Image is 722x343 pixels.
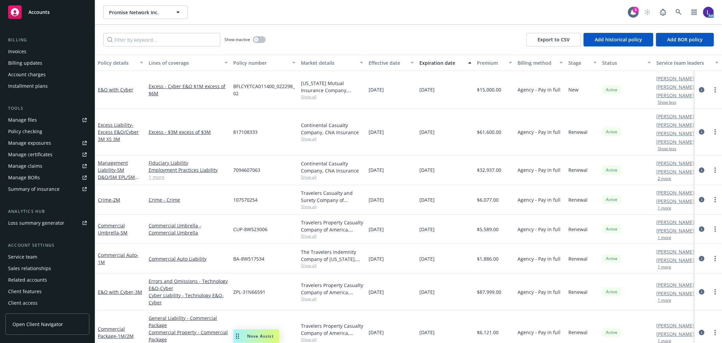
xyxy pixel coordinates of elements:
[605,87,618,93] span: Active
[605,167,618,173] span: Active
[149,83,228,97] a: Excess - Cyber E&O $1M excess of $6M
[149,166,228,174] a: Employment Practices Liability
[656,219,694,226] a: [PERSON_NAME]
[568,255,588,262] span: Renewal
[301,219,363,233] div: Travelers Property Casualty Company of America, Travelers Insurance
[233,59,288,66] div: Policy number
[5,58,89,68] a: Billing updates
[518,166,561,174] span: Agency - Pay in full
[146,55,231,71] button: Lines of coverage
[605,197,618,203] span: Active
[369,255,384,262] span: [DATE]
[369,226,384,233] span: [DATE]
[477,128,501,136] span: $61,600.00
[419,86,435,93] span: [DATE]
[656,59,711,66] div: Service team leaders
[656,322,694,329] a: [PERSON_NAME]
[5,184,89,195] a: Summary of insurance
[5,218,89,228] a: Loss summary generator
[103,5,188,19] button: Promise Network Inc.
[116,333,134,339] span: - 1M/2M
[656,138,694,145] a: [PERSON_NAME]
[301,263,363,268] span: Show all
[605,289,618,295] span: Active
[224,37,250,42] span: Show inactive
[477,196,499,203] span: $6,077.00
[149,292,228,306] a: Cyber Liability - Technology E&O-Cyber
[658,298,671,302] button: 1 more
[656,248,694,255] a: [PERSON_NAME]
[687,5,701,19] a: Switch app
[369,288,384,296] span: [DATE]
[149,128,228,136] a: Excess - $3M excess of $3M
[8,81,48,92] div: Installment plans
[658,206,671,210] button: 1 more
[369,86,384,93] span: [DATE]
[8,69,46,80] div: Account charges
[477,329,499,336] span: $6,121.00
[149,222,228,236] a: Commercial Umbrella - Commercial Umbrella
[477,86,501,93] span: $15,000.00
[8,46,26,57] div: Invoices
[667,36,703,43] span: Add BOR policy
[656,113,694,120] a: [PERSON_NAME]
[233,288,265,296] span: ZPL-31N66591
[98,222,128,236] a: Commercial Umbrella
[568,288,588,296] span: Renewal
[233,226,267,233] span: CUP-8W523006
[515,55,566,71] button: Billing method
[711,196,719,204] a: more
[419,128,435,136] span: [DATE]
[301,94,363,100] span: Show all
[5,242,89,249] div: Account settings
[656,290,694,297] a: [PERSON_NAME]
[568,196,588,203] span: Renewal
[568,226,588,233] span: Renewal
[518,128,561,136] span: Agency - Pay in full
[149,278,228,292] a: Errors and Omissions - Technology E&O-Cyber
[301,296,363,302] span: Show all
[656,168,694,175] a: [PERSON_NAME]
[149,196,228,203] a: Crime - Crime
[103,33,220,46] input: Filter by keyword...
[28,9,50,15] span: Accounts
[301,248,363,263] div: The Travelers Indemnity Company of [US_STATE], Travelers Insurance
[111,197,120,203] span: - 2M
[98,160,135,187] a: Management Liability
[595,36,642,43] span: Add historical policy
[711,288,719,296] a: more
[231,55,298,71] button: Policy number
[95,55,146,71] button: Policy details
[568,166,588,174] span: Renewal
[301,80,363,94] div: [US_STATE] Mutual Insurance Company, [US_STATE] Mutual Workers' Compensation Insurance, RT Specia...
[233,255,264,262] span: BA-8W517534
[98,197,120,203] a: Crime
[5,298,89,308] a: Client access
[8,149,52,160] div: Manage certificates
[233,329,242,343] div: Drag to move
[419,166,435,174] span: [DATE]
[711,225,719,233] a: more
[149,174,228,181] a: 1 more
[656,130,694,137] a: [PERSON_NAME]
[98,122,139,142] a: Excess Liability
[8,126,42,137] div: Policy checking
[5,161,89,171] a: Manage claims
[602,59,643,66] div: Status
[233,329,279,343] button: Nova Assist
[8,172,40,183] div: Manage BORs
[8,286,42,297] div: Client features
[656,227,694,234] a: [PERSON_NAME]
[8,251,37,262] div: Service team
[656,121,694,128] a: [PERSON_NAME]
[656,330,694,338] a: [PERSON_NAME]
[5,138,89,148] a: Manage exposures
[711,166,719,174] a: more
[301,189,363,204] div: Travelers Casualty and Surety Company of America, Travelers Insurance
[656,281,694,288] a: [PERSON_NAME]
[233,329,264,336] span: ZLP-21P83966
[711,86,719,94] a: more
[656,92,694,99] a: [PERSON_NAME]
[8,184,60,195] div: Summary of insurance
